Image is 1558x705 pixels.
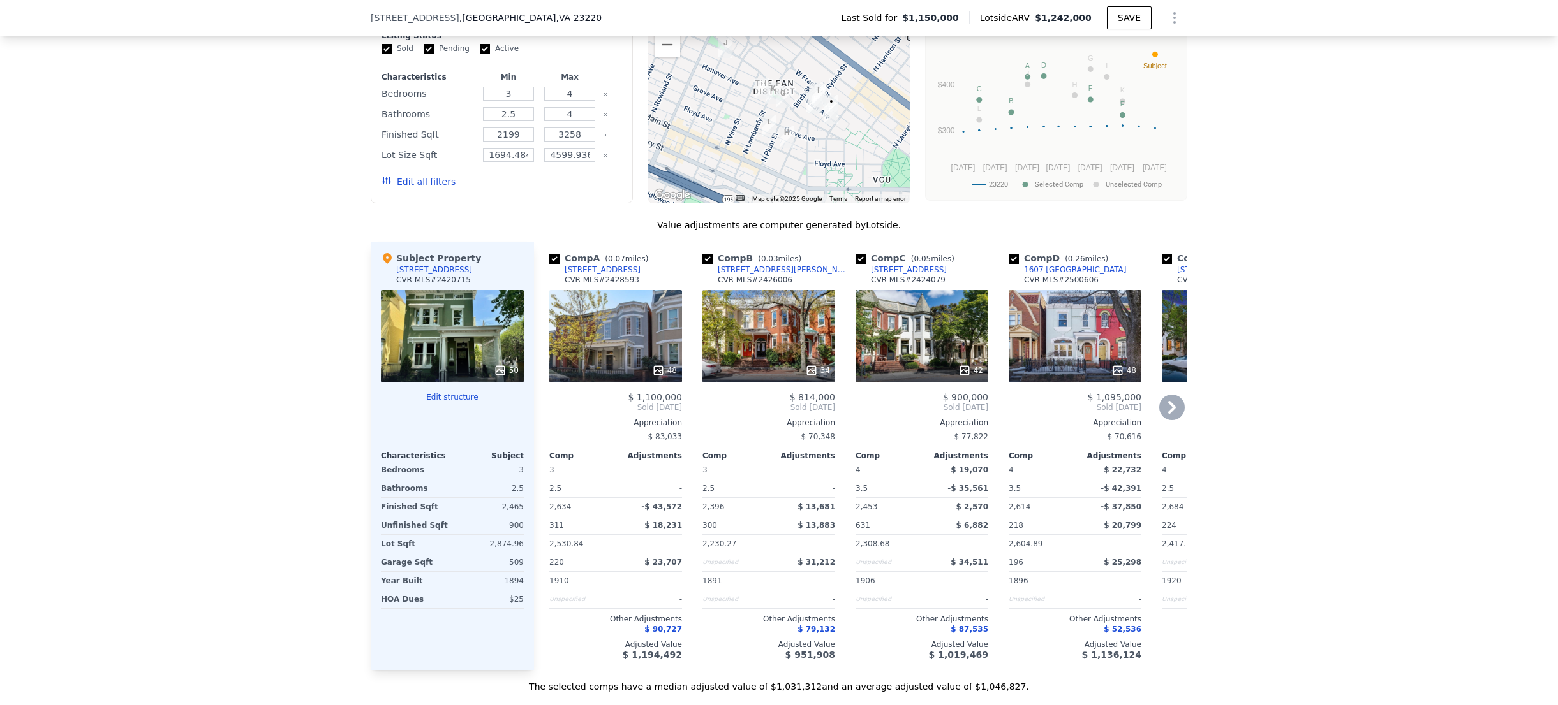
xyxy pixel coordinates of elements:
[947,484,988,493] span: -$ 35,561
[1015,163,1039,172] text: [DATE]
[1107,6,1152,29] button: SAVE
[1101,484,1141,493] span: -$ 42,391
[618,590,682,608] div: -
[1009,614,1141,624] div: Other Adjustments
[1009,97,1013,105] text: B
[396,265,472,275] div: [STREET_ADDRESS]
[644,558,682,567] span: $ 23,707
[1046,163,1071,172] text: [DATE]
[1162,572,1226,590] div: 1920
[644,625,682,634] span: $ 90,727
[424,43,470,54] label: Pending
[1162,479,1226,497] div: 2.5
[623,650,682,660] span: $ 1,194,492
[455,535,524,553] div: 2,874.96
[1009,465,1014,474] span: 4
[977,85,982,92] text: C
[958,364,983,377] div: 42
[603,133,608,138] button: Clear
[1009,572,1072,590] div: 1896
[565,265,641,275] div: [STREET_ADDRESS]
[381,572,450,590] div: Year Built
[1009,539,1042,548] span: 2,604.89
[549,639,682,650] div: Adjusted Value
[924,535,988,553] div: -
[1075,451,1141,461] div: Adjustments
[951,625,988,634] span: $ 87,535
[1162,465,1167,474] span: 4
[455,498,524,516] div: 2,465
[1082,650,1141,660] span: $ 1,136,124
[616,451,682,461] div: Adjustments
[1177,275,1252,285] div: CVR MLS # 2512697
[753,254,806,263] span: ( miles)
[856,539,889,548] span: 2,308.68
[924,572,988,590] div: -
[381,535,450,553] div: Lot Sqft
[702,553,766,571] div: Unspecified
[766,82,780,104] div: 1519 Hanover Ave
[989,180,1008,189] text: 23220
[556,13,602,23] span: , VA 23220
[954,432,988,441] span: $ 77,822
[618,535,682,553] div: -
[769,451,835,461] div: Adjustments
[652,364,677,377] div: 48
[856,502,877,511] span: 2,453
[956,502,988,511] span: $ 2,570
[798,502,835,511] span: $ 13,681
[980,11,1035,24] span: Lotside ARV
[856,479,919,497] div: 3.5
[1009,265,1127,275] a: 1607 [GEOGRAPHIC_DATA]
[455,553,524,571] div: 509
[1078,572,1141,590] div: -
[549,572,613,590] div: 1910
[718,36,732,58] div: 1825 Park Ave
[1078,535,1141,553] div: -
[455,590,524,608] div: $25
[856,418,988,428] div: Appreciation
[1143,62,1167,69] text: Subject
[455,479,524,497] div: 2.5
[371,219,1187,231] div: Value adjustments are computer generated by Lotside .
[1162,553,1226,571] div: Unspecified
[396,275,471,285] div: CVR MLS # 2420715
[1162,502,1183,511] span: 2,684
[1162,539,1196,548] span: 2,417.58
[603,153,608,158] button: Clear
[382,175,456,188] button: Edit all filters
[702,418,835,428] div: Appreciation
[938,126,955,135] text: $300
[1026,69,1030,77] text: J
[776,87,790,108] div: 1503 Hanover Ave
[628,392,682,402] span: $ 1,100,000
[1162,265,1253,275] a: [STREET_ADDRESS]
[842,11,903,24] span: Last Sold for
[1035,180,1083,189] text: Selected Comp
[933,38,1179,198] svg: A chart.
[806,91,820,113] div: 1119 West Ave
[455,516,524,534] div: 900
[951,558,988,567] span: $ 34,511
[702,451,769,461] div: Comp
[943,392,988,402] span: $ 900,000
[382,43,413,54] label: Sold
[1111,364,1136,377] div: 48
[382,146,475,164] div: Lot Size Sqft
[790,392,835,402] span: $ 814,000
[1177,265,1253,275] div: [STREET_ADDRESS]
[702,465,708,474] span: 3
[1162,614,1295,624] div: Other Adjustments
[805,364,830,377] div: 34
[785,650,835,660] span: $ 951,908
[1104,558,1141,567] span: $ 25,298
[1106,180,1162,189] text: Unselected Comp
[1104,625,1141,634] span: $ 52,536
[771,461,835,479] div: -
[977,105,981,112] text: L
[549,539,583,548] span: 2,530.84
[618,479,682,497] div: -
[702,252,806,265] div: Comp B
[924,590,988,608] div: -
